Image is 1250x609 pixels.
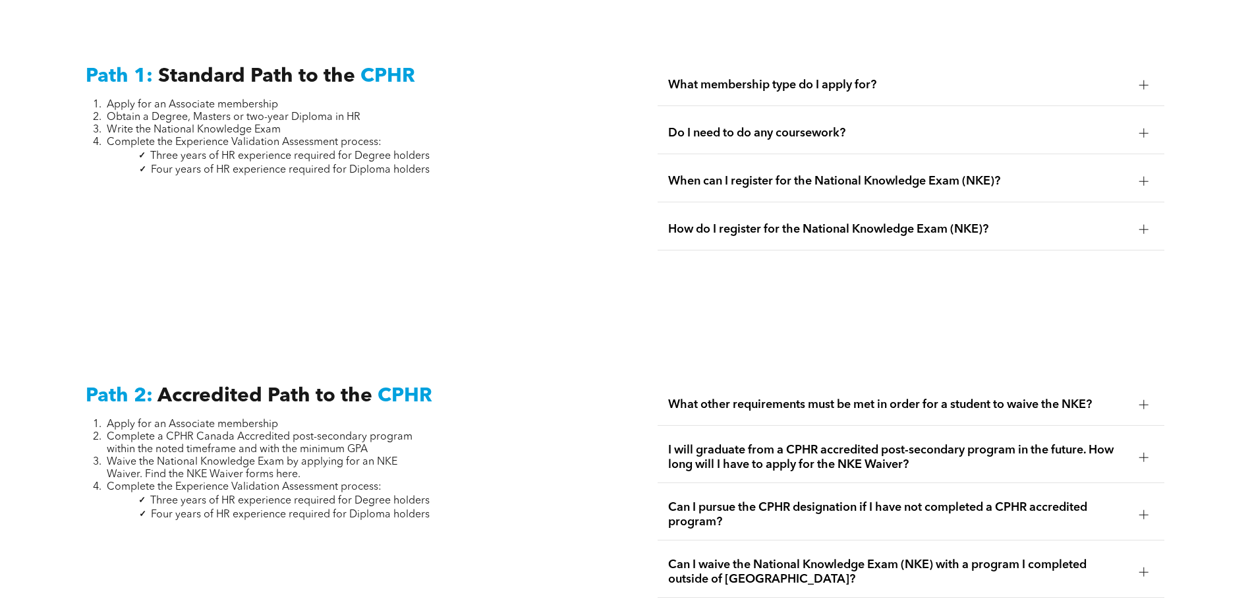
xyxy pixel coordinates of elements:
span: When can I register for the National Knowledge Exam (NKE)? [668,174,1129,188]
span: Complete a CPHR Canada Accredited post-secondary program within the noted timeframe and with the ... [107,432,412,455]
span: Three years of HR experience required for Degree holders [150,496,430,506]
span: Waive the National Knowledge Exam by applying for an NKE Waiver. Find the NKE Waiver forms here. [107,457,397,480]
span: Can I waive the National Knowledge Exam (NKE) with a program I completed outside of [GEOGRAPHIC_D... [668,558,1129,587]
span: Standard Path to the [158,67,355,86]
span: CPHR [360,67,415,86]
span: Complete the Experience Validation Assessment process: [107,137,382,148]
span: CPHR [378,386,432,406]
span: Do I need to do any coursework? [668,126,1129,140]
span: Apply for an Associate membership [107,100,278,110]
span: Four years of HR experience required for Diploma holders [151,165,430,175]
span: Obtain a Degree, Masters or two-year Diploma in HR [107,112,360,123]
span: Apply for an Associate membership [107,419,278,430]
span: Three years of HR experience required for Degree holders [150,151,430,161]
span: I will graduate from a CPHR accredited post-secondary program in the future. How long will I have... [668,443,1129,472]
span: What membership type do I apply for? [668,78,1129,92]
span: Complete the Experience Validation Assessment process: [107,482,382,492]
span: Four years of HR experience required for Diploma holders [151,509,430,520]
span: Can I pursue the CPHR designation if I have not completed a CPHR accredited program? [668,500,1129,529]
span: Write the National Knowledge Exam [107,125,281,135]
span: Path 2: [86,386,153,406]
span: What other requirements must be met in order for a student to waive the NKE? [668,397,1129,412]
span: Path 1: [86,67,153,86]
span: How do I register for the National Knowledge Exam (NKE)? [668,222,1129,237]
span: Accredited Path to the [157,386,372,406]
